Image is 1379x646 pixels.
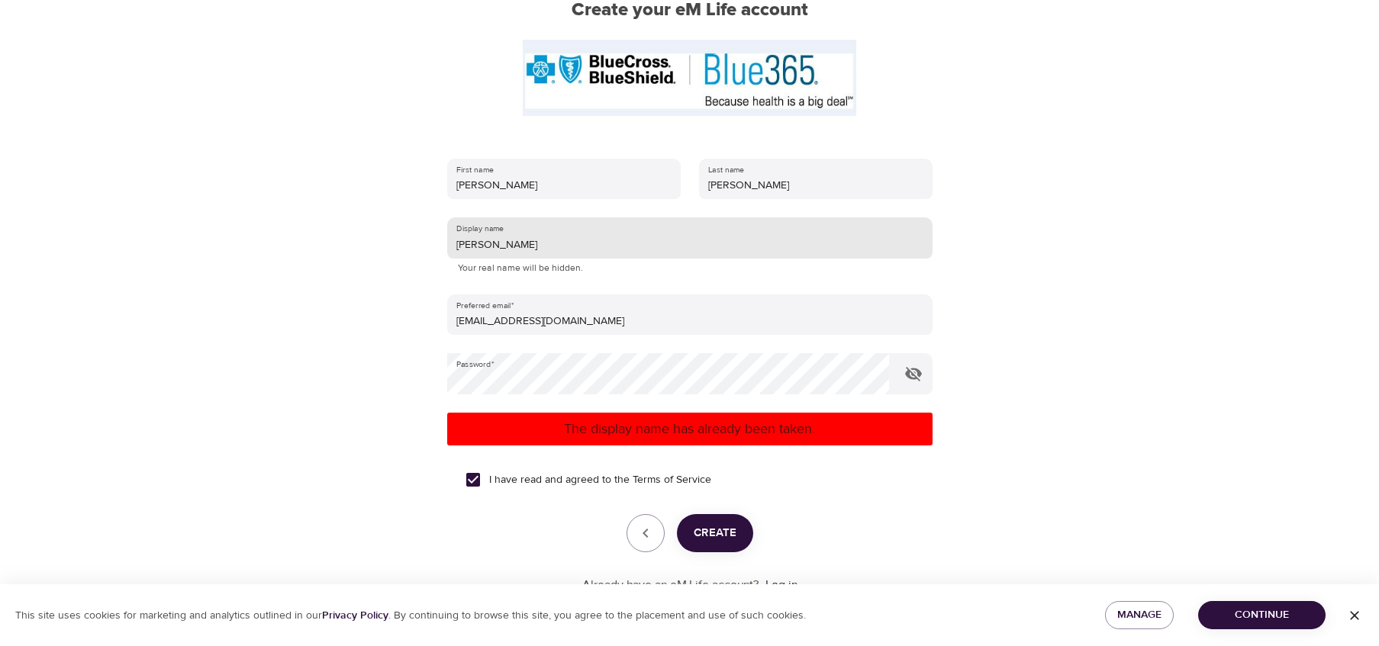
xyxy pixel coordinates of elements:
a: Privacy Policy [322,609,388,622]
span: Continue [1210,606,1313,625]
img: Blue365%20logo.JPG [523,40,856,116]
button: Continue [1198,601,1326,629]
span: Manage [1117,606,1162,625]
button: Create [677,514,753,552]
p: The display name has already been taken. [453,419,926,439]
p: Already have an eM Life account? [582,577,759,594]
span: I have read and agreed to the [489,472,711,488]
p: Your real name will be hidden. [458,261,922,276]
a: Log in [765,577,797,593]
a: Terms of Service [633,472,711,488]
span: Create [694,523,736,543]
button: Manage [1105,601,1174,629]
